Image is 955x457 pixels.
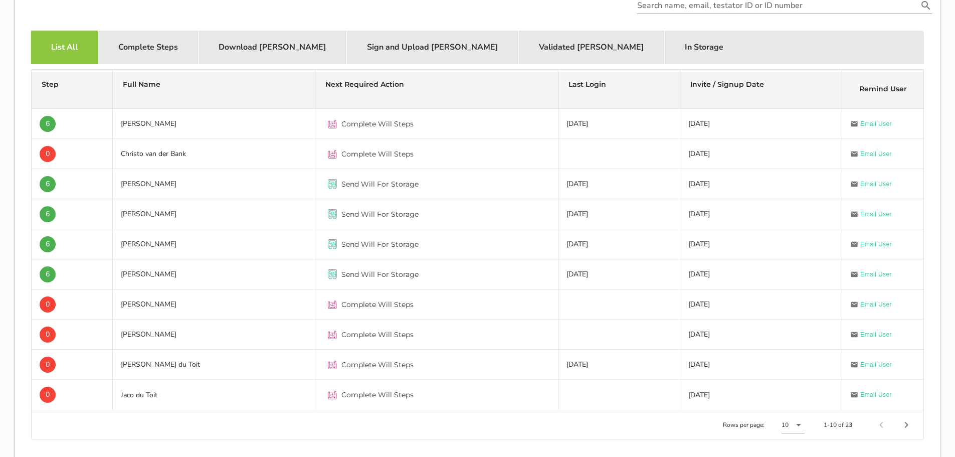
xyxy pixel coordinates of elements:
[850,299,892,310] a: Email User
[860,299,892,310] span: Email User
[688,239,710,249] span: [DATE]
[113,139,315,169] td: Christo van der Bank
[558,229,680,259] td: [DATE]
[688,360,710,369] span: [DATE]
[315,70,558,109] th: Next Required Action: Not sorted. Activate to sort ascending.
[341,299,414,310] span: Complete Will Steps
[850,149,892,159] a: Email User
[347,31,519,64] div: Sign and Upload [PERSON_NAME]
[860,149,892,159] span: Email User
[688,269,710,279] span: [DATE]
[688,149,710,159] span: [DATE]
[46,357,50,373] span: 0
[46,296,50,313] span: 0
[568,80,606,89] span: Last Login
[860,360,892,370] span: Email User
[850,330,892,340] a: Email User
[46,327,50,343] span: 0
[850,390,892,400] a: Email User
[113,70,315,109] th: Full Name: Not sorted. Activate to sort ascending.
[558,109,680,139] td: [DATE]
[113,169,315,199] td: [PERSON_NAME]
[680,70,842,109] th: Invite / Signup Date: Not sorted. Activate to sort ascending.
[558,350,680,380] td: [DATE]
[688,330,710,339] span: [DATE]
[688,179,710,189] span: [DATE]
[850,239,892,249] a: Email User
[558,70,680,109] th: Last Login: Not sorted. Activate to sort ascending.
[341,330,414,340] span: Complete Will Steps
[32,70,113,109] th: Step: Not sorted. Activate to sort ascending.
[123,80,160,89] span: Full Name
[842,70,923,109] th: Remind User
[341,149,414,159] span: Complete Will Steps
[113,259,315,289] td: [PERSON_NAME]
[860,179,892,189] span: Email User
[46,206,50,222] span: 6
[42,80,59,89] span: Step
[46,266,50,282] span: 6
[113,320,315,350] td: [PERSON_NAME]
[341,239,419,249] span: Send Will For Storage
[558,169,680,199] td: [DATE]
[341,269,419,279] span: Send Will For Storage
[782,417,805,433] div: 10Rows per page:
[113,109,315,139] td: [PERSON_NAME]
[859,84,907,93] span: Remind User
[850,119,892,129] a: Email User
[113,199,315,229] td: [PERSON_NAME]
[690,80,764,89] span: Invite / Signup Date
[860,119,892,129] span: Email User
[46,116,50,132] span: 6
[558,199,680,229] td: [DATE]
[850,179,892,189] a: Email User
[46,146,50,162] span: 0
[688,390,710,400] span: [DATE]
[860,390,892,400] span: Email User
[341,390,414,400] span: Complete Will Steps
[665,31,743,64] div: In Storage
[113,229,315,259] td: [PERSON_NAME]
[860,239,892,249] span: Email User
[860,269,892,279] span: Email User
[46,236,50,252] span: 6
[46,387,50,403] span: 0
[850,269,892,279] a: Email User
[113,350,315,380] td: [PERSON_NAME] du Toit
[113,380,315,410] td: Jaco du Toit
[558,259,680,289] td: [DATE]
[723,410,805,439] div: Rows per page:
[341,179,419,189] span: Send Will For Storage
[98,31,199,64] div: Complete Steps
[860,209,892,219] span: Email User
[341,209,419,219] span: Send Will For Storage
[860,330,892,340] span: Email User
[824,420,852,429] div: 1-10 of 23
[850,209,892,219] a: Email User
[897,416,915,434] button: Next page
[46,176,50,192] span: 6
[850,360,892,370] a: Email User
[341,360,414,370] span: Complete Will Steps
[199,31,347,64] div: Download [PERSON_NAME]
[113,289,315,320] td: [PERSON_NAME]
[782,420,789,429] div: 10
[688,119,710,128] span: [DATE]
[325,80,404,89] span: Next Required Action
[341,119,414,129] span: Complete Will Steps
[688,299,710,309] span: [DATE]
[31,31,98,64] div: List All
[519,31,665,64] div: Validated [PERSON_NAME]
[688,209,710,219] span: [DATE]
